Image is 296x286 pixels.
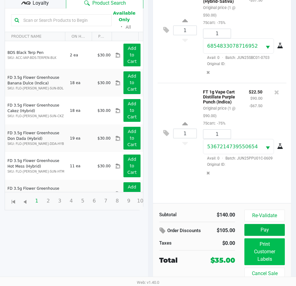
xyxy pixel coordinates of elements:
[67,41,95,69] td: 2 ea
[5,180,67,207] td: FD 3.5g Flower Greenhouse Lemon Zest (Hybrid)
[207,43,258,49] span: 6854833078716952
[10,198,17,206] span: Go to the first page
[5,69,67,97] td: FD 3.5g Flower Greenhouse Banana Dulce (Indica)
[203,61,282,67] span: Original ID:
[98,164,111,168] span: $30.00
[126,24,131,31] button: All
[118,24,126,30] span: ᛫
[203,55,270,60] span: Avail: 0 Batch: JUN25SBC01-0703
[5,32,65,41] th: PRODUCT NAME
[159,225,207,236] div: Order Discounts
[215,121,225,126] span: -75%
[5,41,67,69] td: BDS Black Terp Pen
[67,180,95,207] td: 7 ea
[67,97,95,124] td: 18 ea
[262,39,274,53] button: Select
[98,192,111,196] span: $30.00
[123,195,135,207] span: Page 9
[67,69,95,97] td: 18 ea
[31,195,43,207] span: Page 1
[67,124,95,152] td: 19 ea
[127,101,137,119] app-button-loader: Add to Cart
[21,16,108,25] input: Scan or Search Products to Begin
[244,238,285,265] button: Print Customer Labels
[123,99,141,122] button: Add to Cart
[159,240,192,247] div: Taxes
[134,195,146,207] span: Page 10
[202,240,235,247] div: $0.00
[203,5,235,17] small: Original price (1 @ $50.00)
[204,67,212,78] button: Remove the package from the orderLine
[203,106,235,118] small: Original price (1 @ $90.00)
[123,127,141,150] button: Add to Cart
[5,97,67,124] td: FD 3.5g Flower Greenhouse Cakez (Hybrid)
[67,152,95,180] td: 11 ea
[220,156,225,160] span: ·
[65,195,77,207] span: Page 4
[262,139,274,154] button: Select
[203,156,273,160] span: Avail: 0 Batch: JUN25PPU01C-0609
[220,55,225,60] span: ·
[7,141,65,146] p: SKU: FLO-[PERSON_NAME]-DDA-HYB
[127,46,137,64] app-button-loader: Add to Cart
[203,121,225,126] small: 75cart:
[202,211,235,219] div: $140.00
[159,255,201,265] div: Total
[127,157,137,175] app-button-loader: Add to Cart
[65,32,92,41] th: ON HAND
[203,162,282,167] span: Original ID:
[123,182,141,205] button: Add to Cart
[159,211,192,218] div: Subtotal
[77,195,89,207] span: Page 5
[244,224,285,236] button: Pay
[137,280,159,285] span: Web: v1.40.0
[203,88,239,104] p: FT 1g Vape Cart Distillate Purple Punch (Indica)
[88,195,100,207] span: Page 6
[5,124,67,152] td: FD 3.5g Flower Greenhouse Don Dada (Hybrid)
[54,195,66,207] span: Page 3
[244,268,285,279] button: Cancel Sale
[19,195,31,207] span: Go to the previous page
[100,195,112,207] span: Page 7
[7,86,65,91] p: SKU: FLO-[PERSON_NAME]-SUN-BDL
[249,103,262,108] small: -$67.50
[7,169,65,174] p: SKU: FLO-[PERSON_NAME]-SUN-HTM
[5,32,143,192] div: Data table
[123,71,141,94] button: Add to Cart
[7,55,65,60] p: SKU: ACC-VAP-BDS-TERPEN-BLK
[123,155,141,177] button: Add to Cart
[123,44,141,66] button: Add to Cart
[42,195,54,207] span: Page 2
[250,96,262,101] small: $90.00
[98,81,111,85] span: $30.00
[7,114,65,118] p: SKU: FLO-[PERSON_NAME]-SUN-CKZ
[98,108,111,113] span: $30.00
[92,32,112,41] th: PRICE
[203,20,225,25] small: 75cart:
[98,136,111,141] span: $30.00
[5,152,67,180] td: FD 3.5g Flower Greenhouse Hot Mess (Hybrid)
[127,184,137,203] app-button-loader: Add to Cart
[215,20,225,25] span: -75%
[204,167,212,179] button: Remove the package from the orderLine
[127,74,137,92] app-button-loader: Add to Cart
[244,210,285,222] button: Re-Validate
[127,129,137,147] app-button-loader: Add to Cart
[216,225,235,236] div: $105.00
[98,53,111,57] span: $30.00
[207,144,258,150] span: 5367214739550654
[21,198,29,206] span: Go to the previous page
[111,195,123,207] span: Page 8
[210,255,235,265] div: $35.00
[249,88,262,94] p: $22.50
[7,195,19,207] span: Go to the first page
